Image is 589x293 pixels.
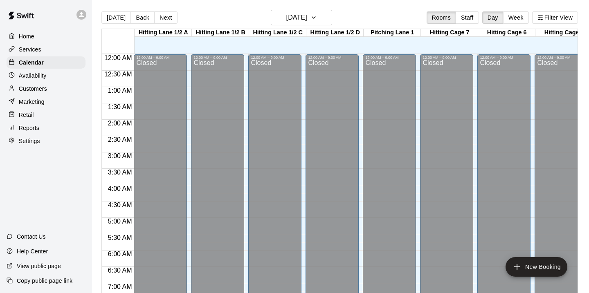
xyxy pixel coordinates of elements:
p: Help Center [17,247,48,255]
span: 2:00 AM [106,120,134,127]
p: View public page [17,262,61,270]
div: 12:00 AM – 9:00 AM [537,56,585,60]
p: Home [19,32,34,40]
a: Settings [7,135,85,147]
a: Marketing [7,96,85,108]
span: 12:00 AM [102,54,134,61]
button: add [506,257,567,277]
div: Hitting Lane 1/2 C [249,29,306,37]
p: Services [19,45,41,54]
a: Customers [7,83,85,95]
div: 12:00 AM – 9:00 AM [251,56,299,60]
p: Contact Us [17,233,46,241]
div: 12:00 AM – 9:00 AM [193,56,242,60]
span: 6:00 AM [106,251,134,257]
button: Day [482,11,504,24]
a: Availability [7,69,85,82]
button: [DATE] [271,10,332,25]
p: Reports [19,124,39,132]
p: Calendar [19,58,44,67]
button: [DATE] [101,11,131,24]
p: Customers [19,85,47,93]
div: 12:00 AM – 9:00 AM [136,56,184,60]
span: 4:00 AM [106,185,134,192]
div: Hitting Lane 1/2 D [306,29,364,37]
span: 6:30 AM [106,267,134,274]
button: Next [154,11,177,24]
div: Pitching Lane 1 [364,29,421,37]
button: Week [503,11,529,24]
button: Back [130,11,155,24]
span: 1:30 AM [106,103,134,110]
div: Hitting Lane 1/2 B [192,29,249,37]
div: Hitting Cage 7 [421,29,478,37]
div: 12:00 AM – 9:00 AM [365,56,414,60]
p: Retail [19,111,34,119]
a: Services [7,43,85,56]
p: Marketing [19,98,45,106]
span: 12:30 AM [102,71,134,78]
span: 5:30 AM [106,234,134,241]
div: 12:00 AM – 9:00 AM [423,56,471,60]
div: Hitting Lane 1/2 A [135,29,192,37]
p: Copy public page link [17,277,72,285]
a: Reports [7,122,85,134]
h6: [DATE] [286,12,307,23]
p: Availability [19,72,47,80]
span: 4:30 AM [106,201,134,208]
button: Rooms [427,11,456,24]
p: Settings [19,137,40,145]
span: 1:00 AM [106,87,134,94]
span: 7:00 AM [106,283,134,290]
span: 5:00 AM [106,218,134,225]
a: Calendar [7,56,85,69]
a: Retail [7,109,85,121]
a: Home [7,30,85,42]
button: Staff [456,11,479,24]
span: 3:00 AM [106,152,134,159]
span: 2:30 AM [106,136,134,143]
span: 3:30 AM [106,169,134,176]
div: Hitting Cage 6 [478,29,535,37]
div: 12:00 AM – 9:00 AM [308,56,356,60]
button: Filter View [532,11,578,24]
div: 12:00 AM – 9:00 AM [480,56,528,60]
